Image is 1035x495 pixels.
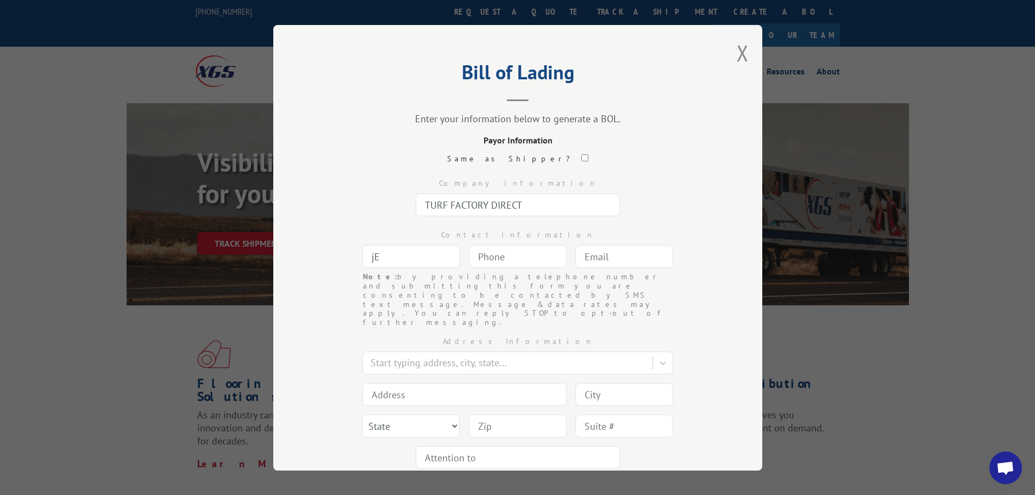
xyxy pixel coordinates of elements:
[416,193,620,216] input: Company Name
[363,272,673,327] div: by providing a telephone number and submitting this form you are consenting to be contacted by SM...
[328,335,708,347] div: Address Information
[575,383,673,405] input: City
[328,112,708,125] div: Enter your information below to generate a BOL.
[737,39,749,67] button: Close modal
[447,154,577,164] label: Same as Shipper?
[575,245,673,268] input: Email
[469,245,567,268] input: Phone
[362,245,460,268] input: Contact Name
[328,134,708,147] div: Payor Information
[416,446,620,468] input: Attention to
[328,65,708,85] h2: Bill of Lading
[328,178,708,189] div: Company information
[363,272,397,281] strong: Note:
[575,414,673,437] input: Suite #
[989,452,1022,484] div: Open chat
[328,229,708,241] div: Contact information
[469,414,567,437] input: Zip
[362,383,567,405] input: Address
